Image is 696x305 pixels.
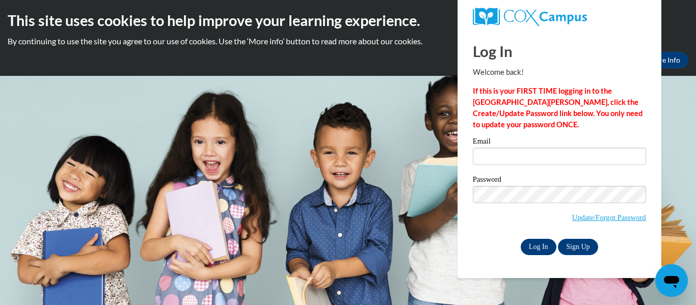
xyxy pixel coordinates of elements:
strong: If this is your FIRST TIME logging in to the [GEOGRAPHIC_DATA][PERSON_NAME], click the Create/Upd... [473,87,643,129]
a: Sign Up [558,239,598,255]
a: Update/Forgot Password [572,213,646,221]
img: COX Campus [473,8,587,26]
p: Welcome back! [473,67,646,78]
p: By continuing to use the site you agree to our use of cookies. Use the ‘More info’ button to read... [8,36,688,47]
iframe: Button to launch messaging window [655,264,688,297]
label: Email [473,137,646,148]
h2: This site uses cookies to help improve your learning experience. [8,10,688,31]
a: More Info [640,52,688,68]
h1: Log In [473,41,646,62]
a: COX Campus [473,8,646,26]
input: Log In [521,239,556,255]
label: Password [473,176,646,186]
